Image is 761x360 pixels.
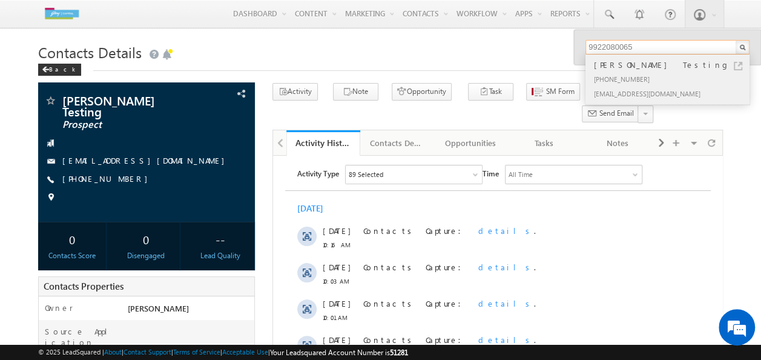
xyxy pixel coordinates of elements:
[205,142,261,153] span: details
[62,119,196,131] span: Prospect
[73,10,209,28] div: Sales Activity,BL - Business Loan,FL - Flexible Loan,FT - Flexi Loan Balance Transfer,HL - Home L...
[90,324,297,335] div: .
[205,215,261,225] span: details
[433,130,507,156] a: Opportunities
[270,348,408,357] span: Your Leadsquared Account Number is
[50,70,77,81] span: [DATE]
[38,347,408,358] span: © 2025 LeadSquared | | | | |
[115,250,177,261] div: Disengaged
[50,324,77,335] span: [DATE]
[189,228,251,250] div: --
[124,348,171,356] a: Contact Support
[546,86,575,97] span: SM Form
[173,348,220,356] a: Terms of Service
[360,130,434,156] a: Contacts Details
[360,130,434,155] li: Contacts Details
[272,83,318,101] button: Activity
[468,83,513,101] button: Task
[63,64,203,79] div: Chat with us now
[90,142,196,153] span: Contacts Capture:
[90,215,196,225] span: Contacts Capture:
[90,288,196,298] span: Contacts Capture:
[286,130,360,156] a: Activity History
[591,86,754,101] div: [EMAIL_ADDRESS][DOMAIN_NAME]
[38,3,85,24] img: Custom Logo
[222,348,268,356] a: Acceptable Use
[370,136,423,150] div: Contacts Details
[38,63,87,73] a: Back
[50,156,86,167] span: 10:01 AM
[50,120,86,131] span: 10:03 AM
[16,112,221,268] textarea: Type your message and hit 'Enter'
[581,130,655,156] a: Notes
[90,215,297,226] div: .
[115,228,177,250] div: 0
[205,324,261,335] span: details
[90,70,297,81] div: .
[24,9,66,27] span: Activity Type
[90,179,297,190] div: .
[50,193,86,204] span: 09:01 AM
[582,105,639,123] button: Send Email
[90,106,196,116] span: Contacts Capture:
[50,252,77,262] span: [DATE]
[286,130,360,155] li: Activity History
[38,42,142,62] span: Contacts Details
[90,106,297,117] div: .
[517,136,570,150] div: Tasks
[591,72,754,86] div: [PHONE_NUMBER]
[90,252,196,262] span: Contacts Capture:
[443,136,496,150] div: Opportunities
[38,64,81,76] div: Back
[104,348,122,356] a: About
[90,142,297,153] div: .
[205,179,261,189] span: details
[205,288,261,298] span: details
[45,302,73,313] label: Owner
[50,302,86,313] span: 06:02 AM
[90,324,196,335] span: Contacts Capture:
[591,58,754,72] div: [PERSON_NAME] Testing
[333,83,378,101] button: Note
[90,252,297,262] div: .
[45,326,117,348] label: Source Application
[236,13,260,24] div: All Time
[205,252,261,262] span: details
[50,338,86,349] span: 06:00 AM
[50,265,86,276] span: 07:00 AM
[205,70,261,80] span: details
[507,130,581,156] a: Tasks
[90,179,196,189] span: Contacts Capture:
[599,108,633,119] span: Send Email
[209,9,226,27] span: Time
[205,106,261,116] span: details
[50,106,77,117] span: [DATE]
[41,250,103,261] div: Contacts Score
[21,64,51,79] img: d_60004797649_company_0_60004797649
[50,142,77,153] span: [DATE]
[50,229,86,240] span: 08:59 AM
[392,83,452,101] button: Opportunity
[189,250,251,261] div: Lead Quality
[90,288,297,299] div: .
[165,278,220,294] em: Start Chat
[62,155,231,165] a: [EMAIL_ADDRESS][DOMAIN_NAME]
[50,215,77,226] span: [DATE]
[50,84,86,95] span: 10:16 AM
[62,173,154,185] span: [PHONE_NUMBER]
[24,47,64,58] div: [DATE]
[390,348,408,357] span: 51281
[526,83,580,101] button: SM Form
[295,137,351,148] div: Activity History
[50,179,77,190] span: [DATE]
[44,280,124,292] span: Contacts Properties
[62,95,196,116] span: [PERSON_NAME] Testing
[76,13,110,24] div: 89 Selected
[41,228,103,250] div: 0
[591,136,644,150] div: Notes
[90,70,196,80] span: Contacts Capture:
[199,6,228,35] div: Minimize live chat window
[50,288,77,299] span: [DATE]
[128,303,189,313] span: [PERSON_NAME]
